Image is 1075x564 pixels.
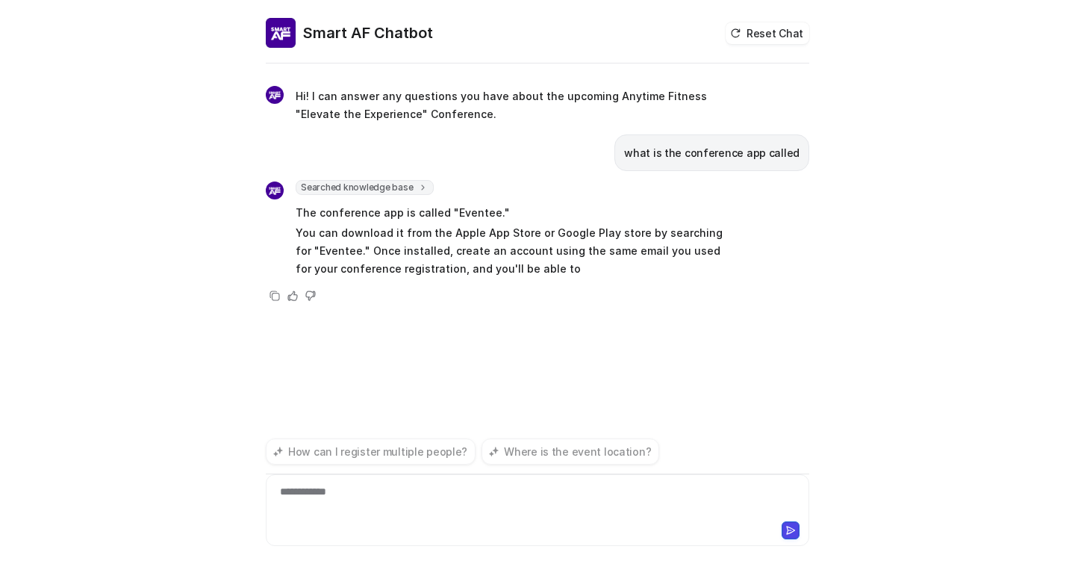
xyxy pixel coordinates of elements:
img: Widget [266,86,284,104]
p: what is the conference app called [624,144,800,162]
img: Widget [266,18,296,48]
h2: Smart AF Chatbot [303,22,433,43]
p: Hi! I can answer any questions you have about the upcoming Anytime Fitness "Elevate the Experienc... [296,87,732,123]
p: You can download it from the Apple App Store or Google Play store by searching for "Eventee." Onc... [296,224,732,278]
span: Searched knowledge base [296,180,434,195]
button: Reset Chat [726,22,809,44]
button: How can I register multiple people? [266,439,476,465]
button: Where is the event location? [482,439,659,465]
img: Widget [266,182,284,199]
p: The conference app is called "Eventee." [296,204,732,222]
